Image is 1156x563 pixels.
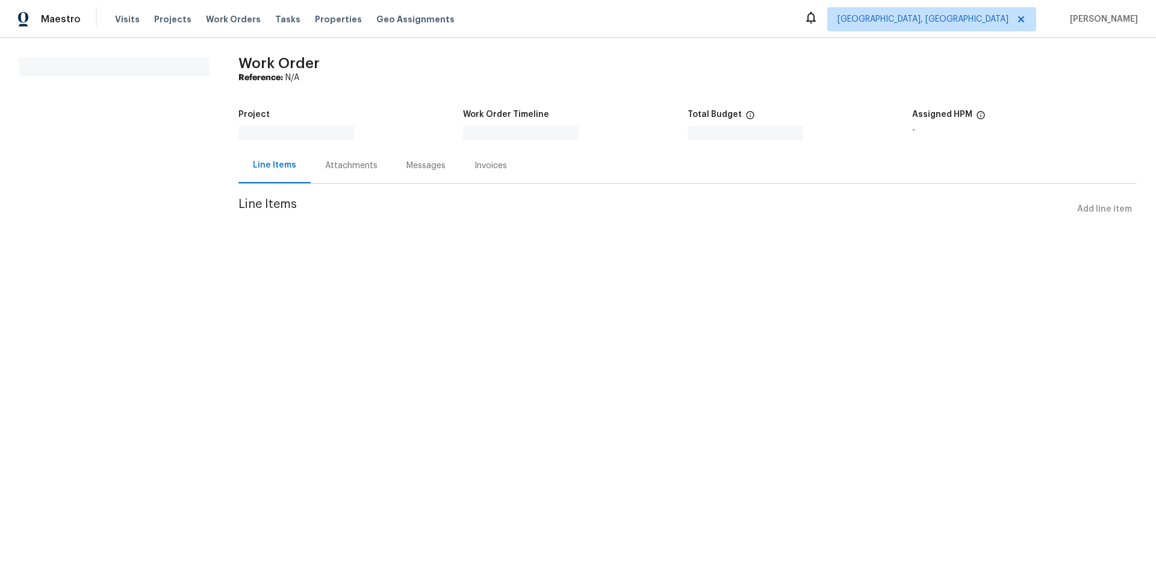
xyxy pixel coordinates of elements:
[206,13,261,25] span: Work Orders
[238,72,1137,84] div: N/A
[238,56,320,71] span: Work Order
[238,74,283,82] b: Reference:
[1065,13,1138,25] span: [PERSON_NAME]
[41,13,81,25] span: Maestro
[115,13,140,25] span: Visits
[238,198,1072,221] span: Line Items
[463,110,549,119] h5: Work Order Timeline
[376,13,455,25] span: Geo Assignments
[154,13,191,25] span: Projects
[745,110,755,126] span: The total cost of line items that have been proposed by Opendoor. This sum includes line items th...
[325,160,378,172] div: Attachments
[912,110,972,119] h5: Assigned HPM
[315,13,362,25] span: Properties
[912,126,1137,134] div: -
[688,110,742,119] h5: Total Budget
[837,13,1008,25] span: [GEOGRAPHIC_DATA], [GEOGRAPHIC_DATA]
[275,15,300,24] span: Tasks
[976,110,986,126] span: The hpm assigned to this work order.
[253,159,296,171] div: Line Items
[406,160,446,172] div: Messages
[238,110,270,119] h5: Project
[474,160,507,172] div: Invoices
